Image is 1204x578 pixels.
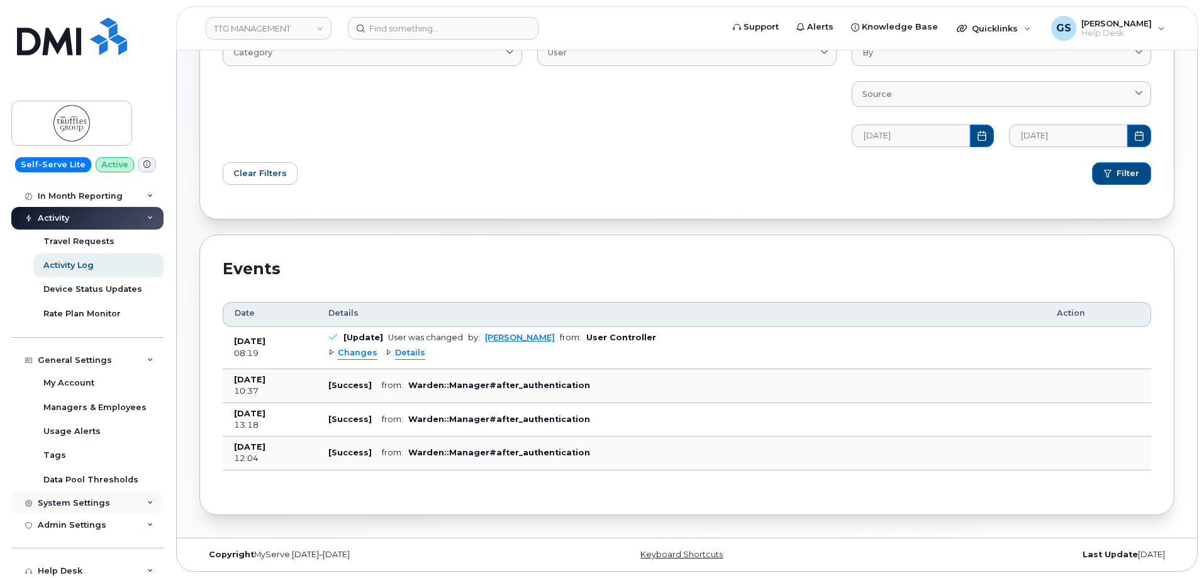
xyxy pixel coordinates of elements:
a: Source [852,81,1151,107]
div: 13:18 [234,420,306,431]
a: By [852,40,1151,65]
div: Events [223,258,1151,281]
b: [DATE] [234,336,265,346]
span: by: [468,333,480,342]
span: from: [382,414,403,424]
a: Category [223,40,522,65]
span: Source [862,88,892,100]
span: User [548,47,567,58]
span: [PERSON_NAME] [1081,18,1152,28]
b: Warden::Manager#after_authentication [408,381,590,390]
b: [Success] [328,414,372,424]
span: GS [1056,21,1071,36]
span: Support [744,21,779,33]
b: [Success] [328,381,372,390]
div: User was changed [388,333,463,342]
span: from: [560,333,581,342]
strong: Copyright [209,550,254,559]
b: User Controller [586,333,656,342]
button: Filter [1092,162,1151,185]
span: from: [382,381,403,390]
a: Knowledge Base [842,14,947,40]
b: [Success] [328,448,372,457]
span: Category [233,47,272,58]
b: [Update] [343,333,383,342]
span: Filter [1117,168,1139,179]
input: MM/DD/YYYY [852,125,970,147]
div: 12:04 [234,453,306,464]
b: [DATE] [234,409,265,418]
span: Date [235,308,255,319]
div: [DATE] [849,550,1174,560]
b: [DATE] [234,442,265,452]
b: Warden::Manager#after_authentication [408,414,590,424]
b: [DATE] [234,375,265,384]
span: from: [382,448,403,457]
a: User [537,40,837,65]
span: By [862,47,873,58]
span: Details [328,308,359,319]
a: Support [724,14,788,40]
input: Find something... [348,17,538,40]
span: Details [395,347,425,359]
strong: Last Update [1083,550,1138,559]
button: Choose Date [1127,125,1151,147]
th: Action [1045,302,1151,327]
span: Knowledge Base [862,21,938,33]
b: Warden::Manager#after_authentication [408,448,590,457]
button: Choose Date [970,125,994,147]
div: Gabriel Santiago [1042,16,1174,41]
a: Keyboard Shortcuts [640,550,723,559]
div: MyServe [DATE]–[DATE] [199,550,525,560]
span: Alerts [807,21,833,33]
a: TTG MANAGEMENT [206,17,332,40]
button: Clear Filters [223,162,298,185]
span: Changes [338,347,377,359]
a: Alerts [788,14,842,40]
div: 08:19 [234,348,306,359]
a: [PERSON_NAME] [485,333,555,342]
span: Help Desk [1081,28,1152,38]
span: Quicklinks [972,23,1018,33]
span: Clear Filters [233,167,287,179]
input: MM/DD/YYYY [1009,125,1127,147]
div: 10:37 [234,386,306,397]
div: Quicklinks [948,16,1040,41]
